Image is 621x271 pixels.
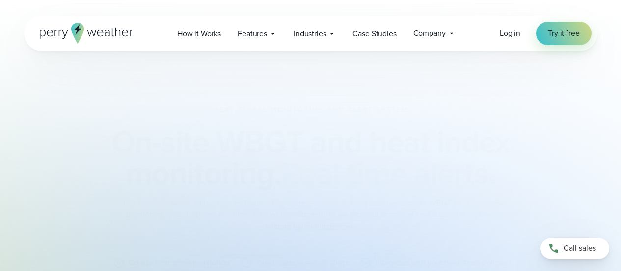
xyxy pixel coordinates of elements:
[238,28,267,40] span: Features
[564,242,596,254] span: Call sales
[540,238,609,259] a: Call sales
[548,28,579,39] span: Try it free
[294,28,326,40] span: Industries
[536,22,591,45] a: Try it free
[413,28,446,39] span: Company
[169,24,229,44] a: How it Works
[344,24,405,44] a: Case Studies
[177,28,221,40] span: How it Works
[500,28,520,39] a: Log in
[352,28,396,40] span: Case Studies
